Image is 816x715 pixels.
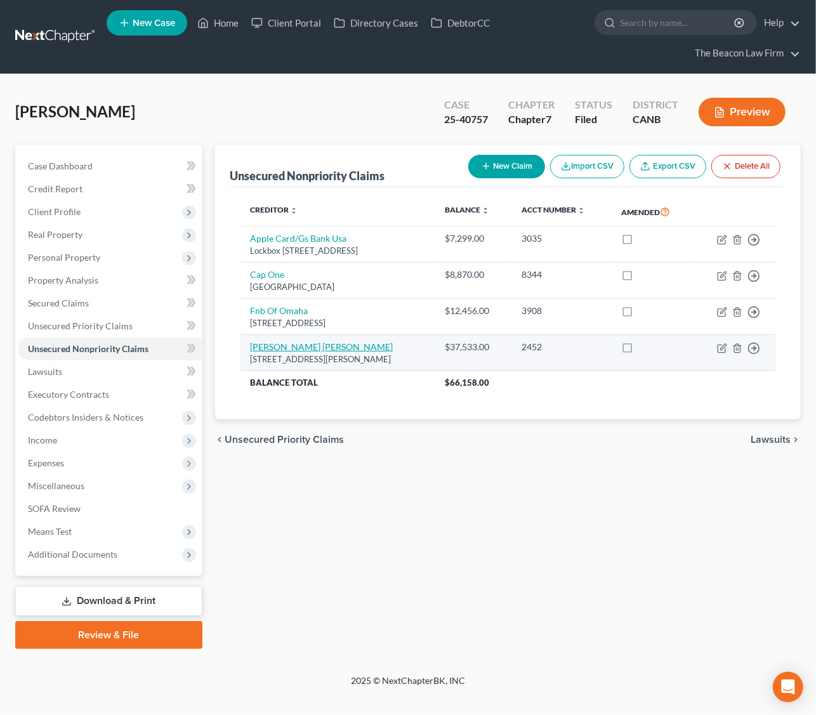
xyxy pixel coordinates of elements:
i: unfold_more [291,207,298,214]
div: Case [444,98,488,112]
span: Real Property [28,229,82,240]
a: Balance unfold_more [445,205,489,214]
input: Search by name... [620,11,736,34]
span: [PERSON_NAME] [15,102,135,121]
a: [PERSON_NAME] [PERSON_NAME] [251,341,393,352]
span: Property Analysis [28,275,98,285]
a: Fnb Of Omaha [251,305,308,316]
button: Lawsuits chevron_right [751,435,801,445]
div: [STREET_ADDRESS][PERSON_NAME] [251,353,424,365]
span: New Case [133,18,175,28]
span: 7 [546,113,551,125]
span: Unsecured Nonpriority Claims [28,343,148,354]
span: Client Profile [28,206,81,217]
div: Chapter [508,112,555,127]
span: Means Test [28,526,72,537]
div: Unsecured Nonpriority Claims [230,168,385,183]
div: Chapter [508,98,555,112]
span: Personal Property [28,252,100,263]
span: Expenses [28,457,64,468]
div: [GEOGRAPHIC_DATA] [251,281,424,293]
div: $8,870.00 [445,268,502,281]
div: 25-40757 [444,112,488,127]
div: $12,456.00 [445,305,502,317]
a: Download & Print [15,586,202,616]
div: CANB [633,112,678,127]
button: Import CSV [550,155,624,178]
a: Secured Claims [18,292,202,315]
button: New Claim [468,155,545,178]
a: Unsecured Nonpriority Claims [18,338,202,360]
a: Export CSV [629,155,706,178]
span: Unsecured Priority Claims [28,320,133,331]
button: Preview [699,98,786,126]
div: Lockbox [STREET_ADDRESS] [251,245,424,257]
button: Delete All [711,155,780,178]
span: Additional Documents [28,549,117,560]
span: Lawsuits [28,366,62,377]
div: 3908 [522,305,601,317]
a: Property Analysis [18,269,202,292]
div: 3035 [522,232,601,245]
button: chevron_left Unsecured Priority Claims [215,435,345,445]
span: Miscellaneous [28,480,84,491]
span: Case Dashboard [28,161,93,171]
a: Apple Card/Gs Bank Usa [251,233,347,244]
a: Acct Number unfold_more [522,205,585,214]
a: Credit Report [18,178,202,200]
div: $37,533.00 [445,341,502,353]
div: Open Intercom Messenger [773,672,803,702]
a: Directory Cases [327,11,424,34]
a: Cap One [251,269,285,280]
a: The Beacon Law Firm [688,42,800,65]
a: Home [191,11,245,34]
th: Balance Total [240,371,435,394]
span: Unsecured Priority Claims [225,435,345,445]
i: unfold_more [482,207,489,214]
span: Secured Claims [28,298,89,308]
a: Review & File [15,621,202,649]
a: Executory Contracts [18,383,202,406]
span: Executory Contracts [28,389,109,400]
div: 2025 © NextChapterBK, INC [46,674,770,697]
span: Credit Report [28,183,82,194]
span: Codebtors Insiders & Notices [28,412,143,423]
i: chevron_right [791,435,801,445]
a: Unsecured Priority Claims [18,315,202,338]
th: Amended [611,197,694,226]
div: [STREET_ADDRESS] [251,317,424,329]
div: 2452 [522,341,601,353]
div: Status [575,98,612,112]
div: $7,299.00 [445,232,502,245]
span: $66,158.00 [445,377,489,388]
a: Help [758,11,800,34]
span: Income [28,435,57,445]
div: 8344 [522,268,601,281]
span: Lawsuits [751,435,791,445]
a: Client Portal [245,11,327,34]
a: Lawsuits [18,360,202,383]
div: District [633,98,678,112]
i: unfold_more [577,207,585,214]
a: DebtorCC [424,11,496,34]
a: Case Dashboard [18,155,202,178]
span: SOFA Review [28,503,81,514]
a: Creditor unfold_more [251,205,298,214]
div: Filed [575,112,612,127]
a: SOFA Review [18,497,202,520]
i: chevron_left [215,435,225,445]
